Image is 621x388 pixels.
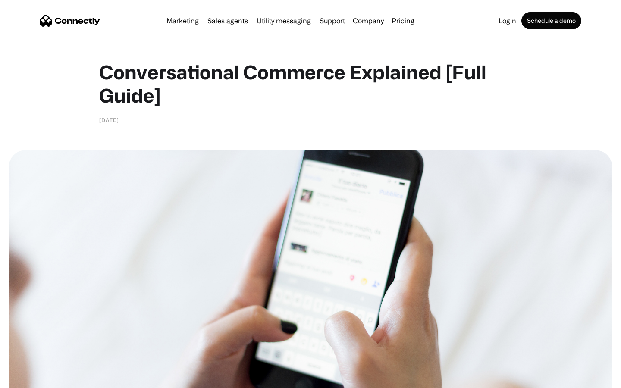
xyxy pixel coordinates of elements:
div: Company [350,15,386,27]
h1: Conversational Commerce Explained [Full Guide] [99,60,522,107]
a: Schedule a demo [521,12,581,29]
ul: Language list [17,373,52,385]
a: Login [495,17,520,24]
a: Support [316,17,348,24]
a: Marketing [163,17,202,24]
div: [DATE] [99,116,119,124]
div: Company [353,15,384,27]
a: Pricing [388,17,418,24]
a: home [40,14,100,27]
a: Utility messaging [253,17,314,24]
aside: Language selected: English [9,373,52,385]
a: Sales agents [204,17,251,24]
